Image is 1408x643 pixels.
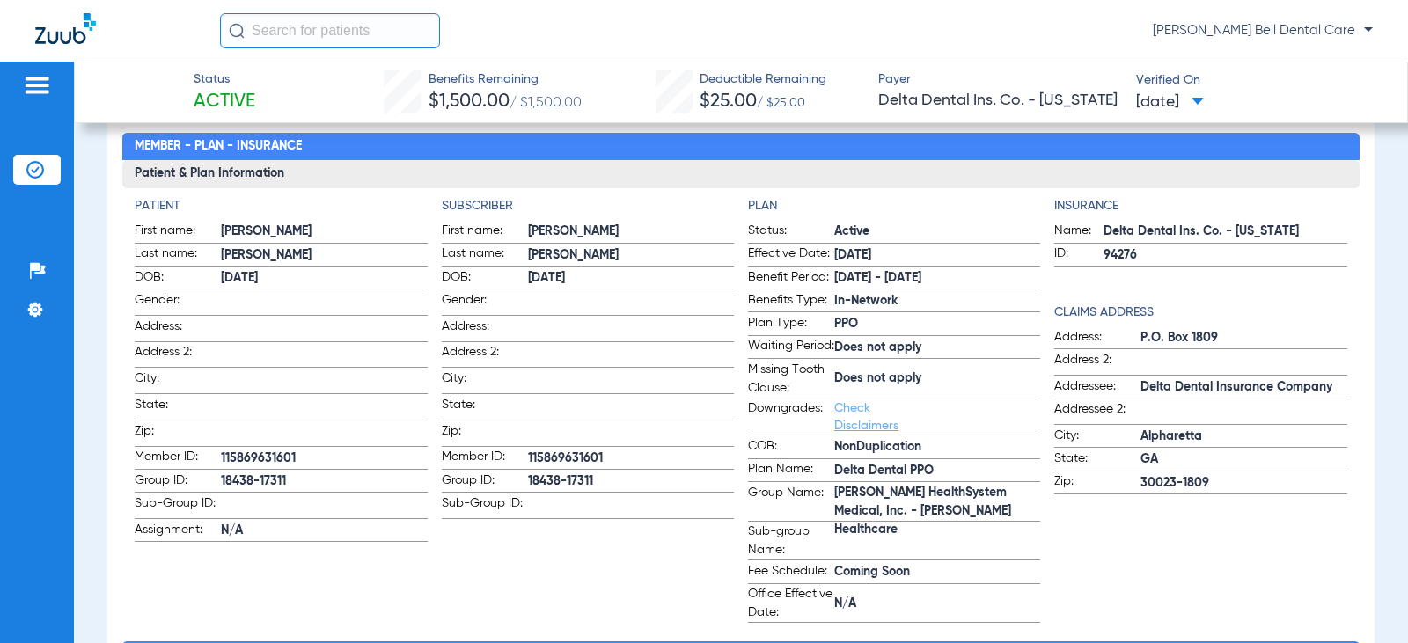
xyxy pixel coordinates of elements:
span: 115869631601 [221,449,427,468]
span: Office Effective Date: [748,585,834,622]
span: City: [1054,427,1140,448]
a: Check Disclaimers [834,402,898,432]
h4: Plan [748,197,1040,216]
h4: Claims Address [1054,303,1346,322]
span: [PERSON_NAME] [528,246,734,265]
h2: Member - Plan - Insurance [122,133,1359,161]
span: Payer [878,70,1121,89]
img: Zuub Logo [35,13,96,44]
span: Status [194,70,255,89]
input: Search for patients [220,13,440,48]
span: [PERSON_NAME] HealthSystem Medical, Inc. - [PERSON_NAME] Healthcare [834,502,1040,521]
span: First name: [442,222,528,243]
h4: Insurance [1054,197,1346,216]
span: Delta Dental Ins. Co. - [US_STATE] [878,90,1121,112]
span: Zip: [1054,472,1140,493]
span: 18438-17311 [221,472,427,491]
span: Member ID: [442,448,528,469]
span: GA [1140,450,1346,469]
span: DOB: [442,268,528,289]
span: $1,500.00 [429,92,510,111]
span: Group Name: [748,484,834,521]
img: Search Icon [229,23,245,39]
span: 18438-17311 [528,472,734,491]
span: Plan Type: [748,314,834,335]
span: [DATE] - [DATE] [834,269,1040,288]
span: Address: [1054,328,1140,349]
span: Benefits Type: [748,291,834,312]
span: Does not apply [834,339,1040,357]
span: COB: [748,437,834,458]
span: 115869631601 [528,449,734,468]
span: Zip: [135,422,221,446]
span: Addressee: [1054,377,1140,398]
span: Deductible Remaining [700,70,826,89]
h4: Subscriber [442,197,734,216]
span: First name: [135,222,221,243]
span: DOB: [135,268,221,289]
span: [PERSON_NAME] Bell Dental Care [1153,22,1373,40]
span: Delta Dental Ins. Co. - [US_STATE] [1104,223,1346,241]
span: Gender: [135,291,221,315]
span: ID: [1054,245,1104,266]
span: N/A [221,522,427,540]
span: Status: [748,222,834,243]
span: Address 2: [1054,351,1140,375]
span: NonDuplication [834,438,1040,457]
span: $25.00 [700,92,757,111]
span: Member ID: [135,448,221,469]
span: Sub-group Name: [748,522,834,559]
span: Effective Date: [748,245,834,266]
span: Address 2: [135,343,221,367]
span: In-Network [834,292,1040,311]
span: City: [442,369,528,393]
span: Waiting Period: [748,337,834,358]
span: Coming Soon [834,563,1040,581]
span: Plan Name: [748,460,834,481]
h4: Patient [135,197,427,216]
span: Alpharetta [1140,427,1346,446]
span: Address: [135,318,221,341]
span: Active [834,223,1040,241]
span: 30023-1809 [1140,474,1346,493]
span: Gender: [442,291,528,315]
span: Addressee 2: [1054,400,1140,424]
span: Fee Schedule: [748,562,834,583]
span: / $1,500.00 [510,96,582,110]
span: [PERSON_NAME] [221,223,427,241]
img: hamburger-icon [23,75,51,96]
span: Sub-Group ID: [442,494,528,518]
span: Group ID: [135,471,221,493]
span: Benefits Remaining [429,70,582,89]
span: Name: [1054,222,1104,243]
span: [DATE] [1136,91,1204,113]
span: PPO [834,315,1040,333]
span: / $25.00 [757,97,805,109]
span: State: [442,396,528,420]
span: Assignment: [135,521,221,542]
span: Address 2: [442,343,528,367]
h3: Patient & Plan Information [122,160,1359,188]
span: Delta Dental Insurance Company [1140,378,1346,397]
span: Last name: [442,245,528,266]
span: [DATE] [834,246,1040,265]
span: Zip: [442,422,528,446]
span: Address: [442,318,528,341]
span: P.O. Box 1809 [1140,329,1346,347]
span: City: [135,369,221,393]
span: [DATE] [221,269,427,288]
span: 94276 [1104,246,1346,265]
span: Benefit Period: [748,268,834,289]
span: [DATE] [528,269,734,288]
span: Delta Dental PPO [834,462,1040,480]
iframe: Chat Widget [1320,559,1408,643]
span: Last name: [135,245,221,266]
span: [PERSON_NAME] [528,223,734,241]
span: Does not apply [834,369,1040,388]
